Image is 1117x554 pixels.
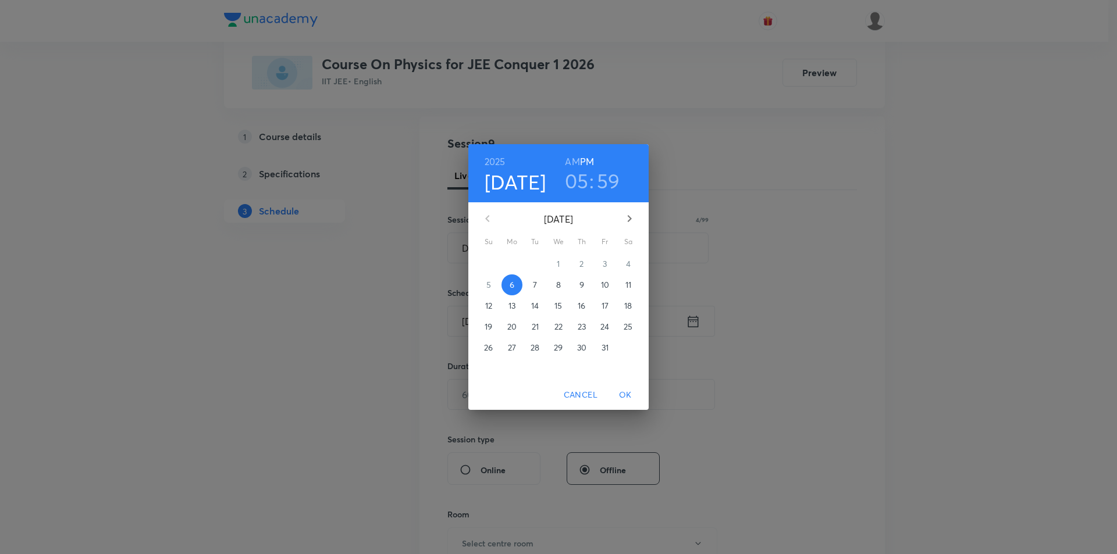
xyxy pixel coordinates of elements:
[485,321,492,333] p: 19
[600,321,609,333] p: 24
[478,316,499,337] button: 19
[595,236,616,248] span: Fr
[548,236,569,248] span: We
[478,236,499,248] span: Su
[618,316,639,337] button: 25
[565,153,579,170] button: AM
[607,384,644,406] button: OK
[559,384,602,406] button: Cancel
[595,274,616,295] button: 10
[501,236,522,248] span: Mo
[571,316,592,337] button: 23
[624,321,632,333] p: 25
[564,388,597,402] span: Cancel
[485,300,492,312] p: 12
[478,295,499,316] button: 12
[601,279,609,291] p: 10
[501,337,522,358] button: 27
[532,321,539,333] p: 21
[578,321,586,333] p: 23
[580,153,594,170] button: PM
[548,295,569,316] button: 15
[597,169,620,193] button: 59
[602,300,609,312] p: 17
[577,342,586,353] p: 30
[508,300,515,312] p: 13
[624,300,632,312] p: 18
[589,169,594,193] h3: :
[510,279,514,291] p: 6
[554,342,563,353] p: 29
[618,295,639,316] button: 18
[548,316,569,337] button: 22
[554,300,562,312] p: 15
[595,295,616,316] button: 17
[571,236,592,248] span: Th
[579,279,584,291] p: 9
[531,342,539,353] p: 28
[618,274,639,295] button: 11
[571,274,592,295] button: 9
[595,337,616,358] button: 31
[578,300,585,312] p: 16
[618,236,639,248] span: Sa
[595,316,616,337] button: 24
[554,321,563,333] p: 22
[508,342,516,353] p: 27
[507,321,517,333] p: 20
[533,279,537,291] p: 7
[556,279,561,291] p: 8
[525,316,546,337] button: 21
[501,295,522,316] button: 13
[525,337,546,358] button: 28
[525,236,546,248] span: Tu
[485,170,546,194] button: [DATE]
[602,342,609,353] p: 31
[611,388,639,402] span: OK
[531,300,539,312] p: 14
[571,337,592,358] button: 30
[484,342,493,353] p: 26
[571,295,592,316] button: 16
[548,274,569,295] button: 8
[525,295,546,316] button: 14
[525,274,546,295] button: 7
[548,337,569,358] button: 29
[501,316,522,337] button: 20
[485,153,506,170] button: 2025
[565,169,589,193] button: 05
[501,212,616,226] p: [DATE]
[478,337,499,358] button: 26
[501,274,522,295] button: 6
[625,279,631,291] p: 11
